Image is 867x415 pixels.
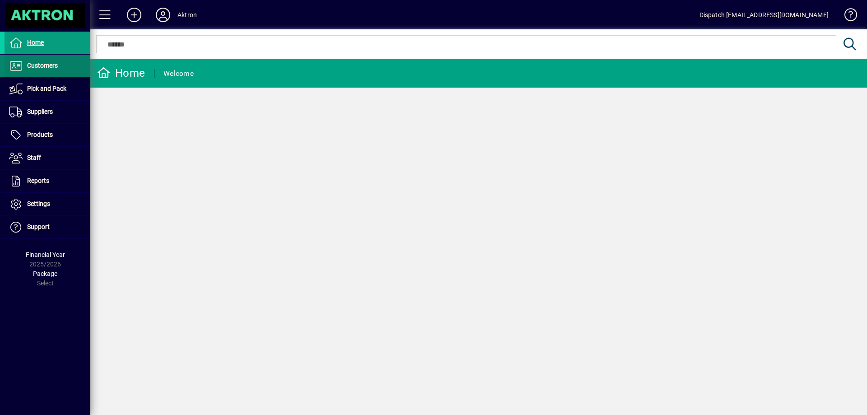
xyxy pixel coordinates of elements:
span: Staff [27,154,41,161]
a: Customers [5,55,90,77]
div: Aktron [177,8,197,22]
span: Support [27,223,50,230]
span: Suppliers [27,108,53,115]
span: Home [27,39,44,46]
a: Settings [5,193,90,215]
a: Staff [5,147,90,169]
div: Home [97,66,145,80]
span: Financial Year [26,251,65,258]
a: Reports [5,170,90,192]
span: Pick and Pack [27,85,66,92]
a: Support [5,216,90,238]
a: Knowledge Base [838,2,856,31]
div: Dispatch [EMAIL_ADDRESS][DOMAIN_NAME] [699,8,829,22]
div: Welcome [163,66,194,81]
a: Products [5,124,90,146]
button: Add [120,7,149,23]
button: Profile [149,7,177,23]
span: Products [27,131,53,138]
span: Customers [27,62,58,69]
span: Settings [27,200,50,207]
span: Package [33,270,57,277]
a: Pick and Pack [5,78,90,100]
span: Reports [27,177,49,184]
a: Suppliers [5,101,90,123]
